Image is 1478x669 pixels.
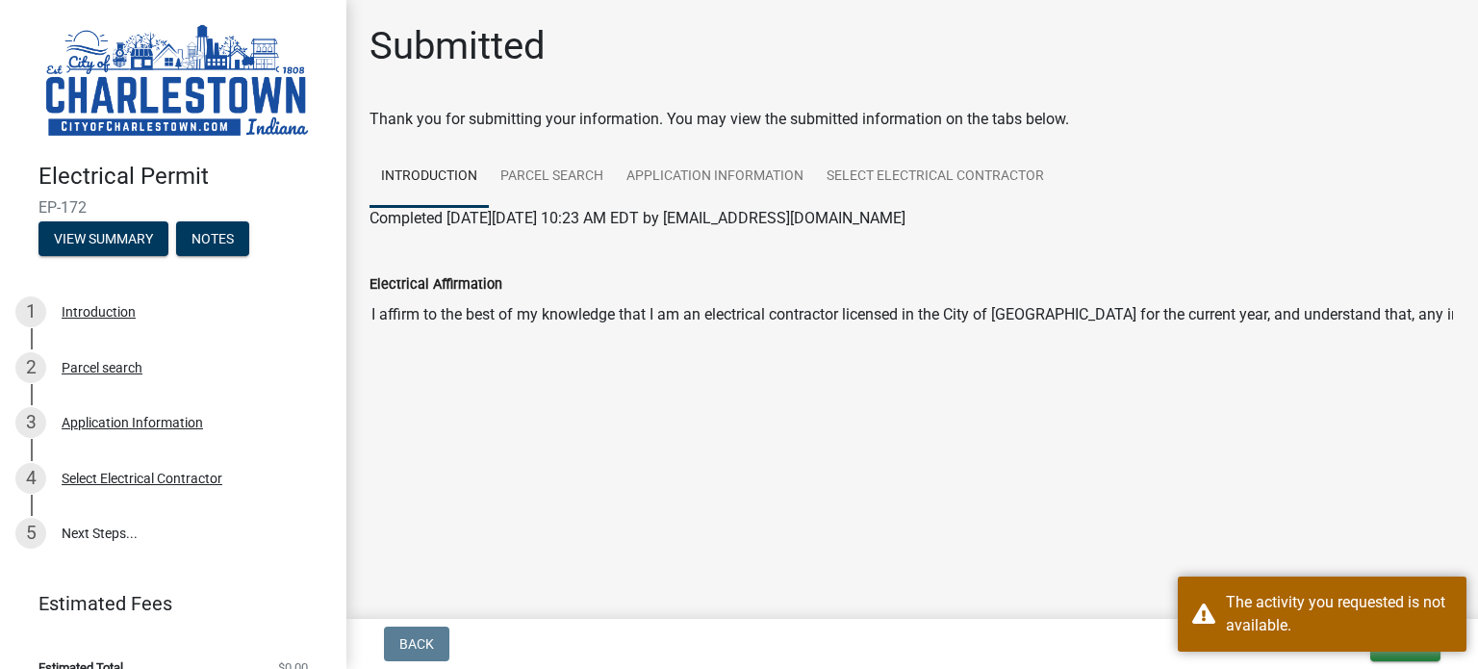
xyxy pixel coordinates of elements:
a: Application Information [615,146,815,208]
a: Estimated Fees [15,584,316,623]
a: Introduction [369,146,489,208]
div: 1 [15,296,46,327]
img: City of Charlestown, Indiana [38,20,316,142]
div: Select Electrical Contractor [62,472,222,485]
div: Parcel search [62,361,142,374]
div: Application Information [62,416,203,429]
button: Notes [176,221,249,256]
span: EP-172 [38,198,308,217]
span: Completed [DATE][DATE] 10:23 AM EDT by [EMAIL_ADDRESS][DOMAIN_NAME] [369,209,905,227]
div: 3 [15,407,46,438]
button: View Summary [38,221,168,256]
div: 5 [15,518,46,549]
wm-modal-confirm: Summary [38,232,168,247]
h1: Submitted [369,23,546,69]
wm-modal-confirm: Notes [176,232,249,247]
div: 2 [15,352,46,383]
div: The activity you requested is not available. [1226,591,1452,637]
a: Select Electrical Contractor [815,146,1056,208]
h4: Electrical Permit [38,163,331,191]
div: Introduction [62,305,136,319]
div: 4 [15,463,46,494]
button: Back [384,627,449,661]
span: Back [399,636,434,652]
div: Thank you for submitting your information. You may view the submitted information on the tabs below. [369,108,1455,131]
a: Parcel search [489,146,615,208]
label: Electrical Affirmation [369,278,502,292]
